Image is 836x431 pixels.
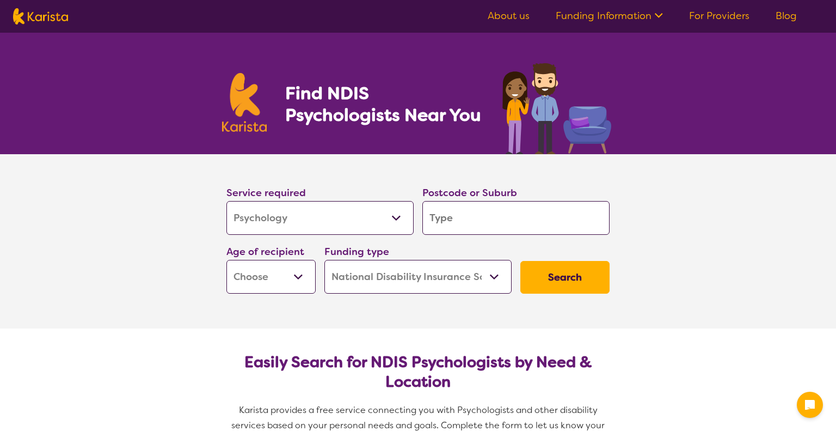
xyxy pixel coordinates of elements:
[235,353,601,392] h2: Easily Search for NDIS Psychologists by Need & Location
[285,82,487,126] h1: Find NDIS Psychologists Near You
[226,245,304,258] label: Age of recipient
[689,9,749,22] a: For Providers
[556,9,663,22] a: Funding Information
[422,186,517,199] label: Postcode or Suburb
[488,9,530,22] a: About us
[520,261,610,294] button: Search
[422,201,610,235] input: Type
[226,186,306,199] label: Service required
[324,245,389,258] label: Funding type
[499,59,614,154] img: psychology
[222,73,267,132] img: Karista logo
[13,8,68,25] img: Karista logo
[776,9,797,22] a: Blog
